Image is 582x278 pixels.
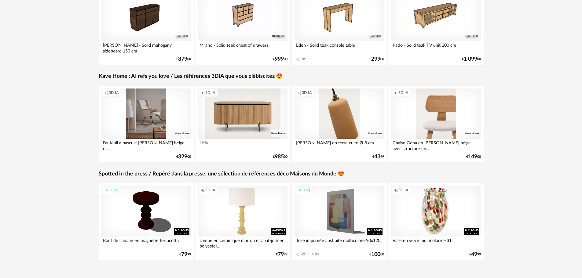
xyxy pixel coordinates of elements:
[292,86,387,162] a: Creation icon 3D IA [PERSON_NAME] en terre cuite Ø 8 cm €4399
[195,183,291,260] a: Creation icon 3D IA Lampe en céramique marron et abat-jour en polyester... €7999
[101,236,191,249] div: Bout de canapé en magnésie terracotta
[295,236,384,249] div: Toile imprimée abstraite multicolore 90x120
[388,86,484,162] a: Creation icon 3D IA Chaise Gena en [PERSON_NAME] beige avec structure en... €14900
[278,252,284,257] span: 79
[371,252,380,257] span: 100
[292,183,387,260] a: 3D HQ Toile imprimée abstraite multicolore 90x120 62 Download icon 33 €10000
[201,90,205,95] span: Creation icon
[398,188,408,193] span: 3D IA
[99,73,283,80] a: Kave Home : AI refs you love / Les références 3DIA que vous plébiscitez 😍
[394,90,398,95] span: Creation icon
[391,139,481,151] div: Chaise Gena en [PERSON_NAME] beige avec structure en...
[462,57,481,61] div: € 00
[315,252,319,257] div: 33
[198,236,288,249] div: Lampe en céramique marron et abat-jour en polyester...
[301,57,305,62] div: 10
[99,171,344,178] a: Spotted in the press / Repéré dans la presse, une sélection de références déco Maisons du Monde 😍
[398,90,408,95] span: 3D IA
[276,252,287,257] div: € 99
[295,186,313,194] div: 3D HQ
[374,155,380,159] span: 43
[371,57,380,61] span: 299
[310,252,315,257] span: Download icon
[295,41,384,53] div: Eden - Solid teak console table
[275,57,284,61] span: 999
[109,90,119,95] span: 3D IA
[198,41,288,53] div: Milano - Solid teak chest of drawers
[273,155,287,159] div: € 00
[468,155,477,159] span: 149
[101,139,191,151] div: Fauteuil à bascule [PERSON_NAME] beige et...
[195,86,291,162] a: Creation icon 3D IA Licia €98500
[369,57,384,61] div: € 00
[372,155,384,159] div: € 99
[198,139,288,151] div: Licia
[99,183,194,260] a: 3D HQ Bout de canapé en magnésie terracotta €7999
[201,188,205,193] span: Creation icon
[176,57,191,61] div: € 00
[388,183,484,260] a: Creation icon 3D IA Vase en verre multicolore H31 €4999
[179,252,191,257] div: € 99
[275,155,284,159] span: 985
[178,57,187,61] span: 879
[369,252,384,257] div: € 00
[391,236,481,249] div: Vase en verre multicolore H31
[178,155,187,159] span: 329
[205,90,215,95] span: 3D IA
[391,41,481,53] div: Patio - Solid teak TV unit 200 cm
[273,57,287,61] div: € 00
[99,86,194,162] a: Creation icon 3D IA Fauteuil à bascule [PERSON_NAME] beige et... €32900
[295,139,384,151] div: [PERSON_NAME] en terre cuite Ø 8 cm
[104,90,108,95] span: Creation icon
[176,155,191,159] div: € 00
[471,252,477,257] span: 49
[101,41,191,53] div: [PERSON_NAME] - Solid mahogany sideboard 150 cm
[205,188,215,193] span: 3D IA
[469,252,481,257] div: € 99
[301,252,305,257] div: 62
[181,252,187,257] span: 79
[302,90,312,95] span: 3D IA
[102,186,119,194] div: 3D HQ
[466,155,481,159] div: € 00
[464,57,477,61] span: 1 099
[394,188,398,193] span: Creation icon
[298,90,301,95] span: Creation icon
